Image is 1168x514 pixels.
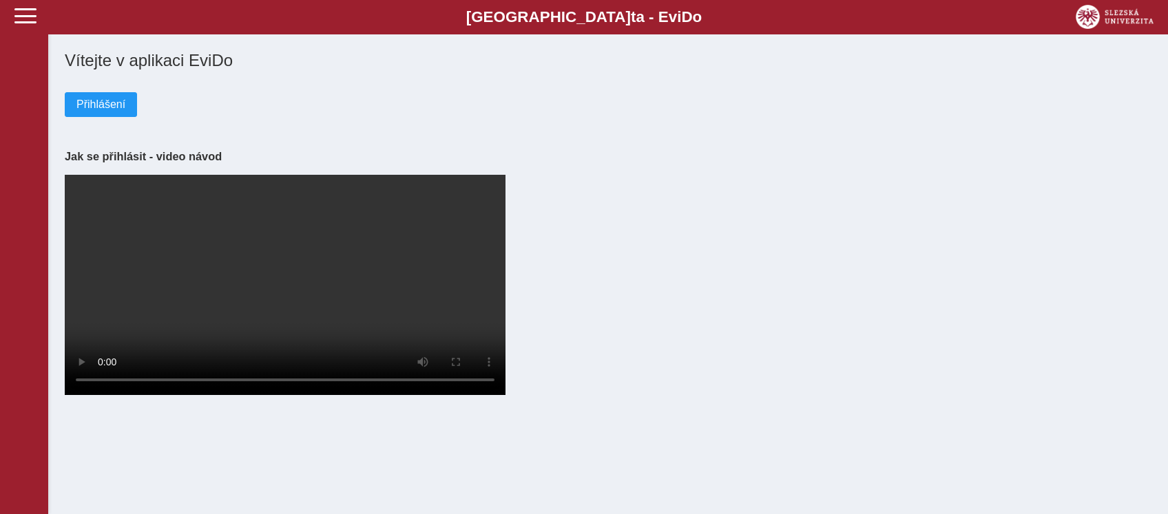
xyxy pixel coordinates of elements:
span: o [693,8,702,25]
video: Your browser does not support the video tag. [65,175,505,395]
span: Přihlášení [76,98,125,111]
b: [GEOGRAPHIC_DATA] a - Evi [41,8,1127,26]
span: D [681,8,692,25]
img: logo_web_su.png [1076,5,1154,29]
button: Přihlášení [65,92,137,117]
h1: Vítejte v aplikaci EviDo [65,51,1151,70]
h3: Jak se přihlásit - video návod [65,150,1151,163]
span: t [631,8,636,25]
